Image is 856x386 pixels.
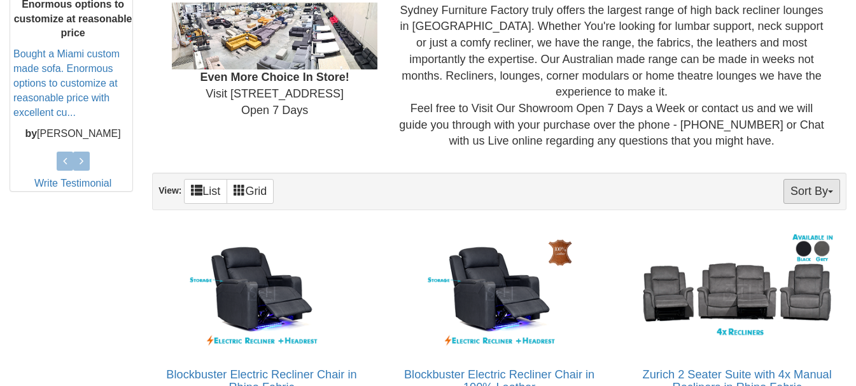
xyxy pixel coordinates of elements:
a: Write Testimonial [34,178,111,189]
strong: View: [158,185,181,196]
p: [PERSON_NAME] [13,127,132,141]
a: List [184,179,227,204]
b: Even More Choice In Store! [200,71,349,83]
div: Visit [STREET_ADDRESS] Open 7 Days [162,3,387,119]
button: Sort By [783,179,840,204]
div: Sydney Furniture Factory truly offers the largest range of high back recliner lounges in [GEOGRAP... [387,3,836,150]
a: Bought a Miami custom made sofa. Enormous options to customize at reasonable price with excellent... [13,49,120,118]
img: Blockbuster Electric Recliner Chair in Rhino Fabric [159,230,364,355]
img: Blockbuster Electric Recliner Chair in 100% Leather [397,230,602,355]
img: Zurich 2 Seater Suite with 4x Manual Recliners in Rhino Fabric [635,230,839,355]
img: Showroom [172,3,377,70]
b: by [25,128,37,139]
a: Grid [227,179,274,204]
